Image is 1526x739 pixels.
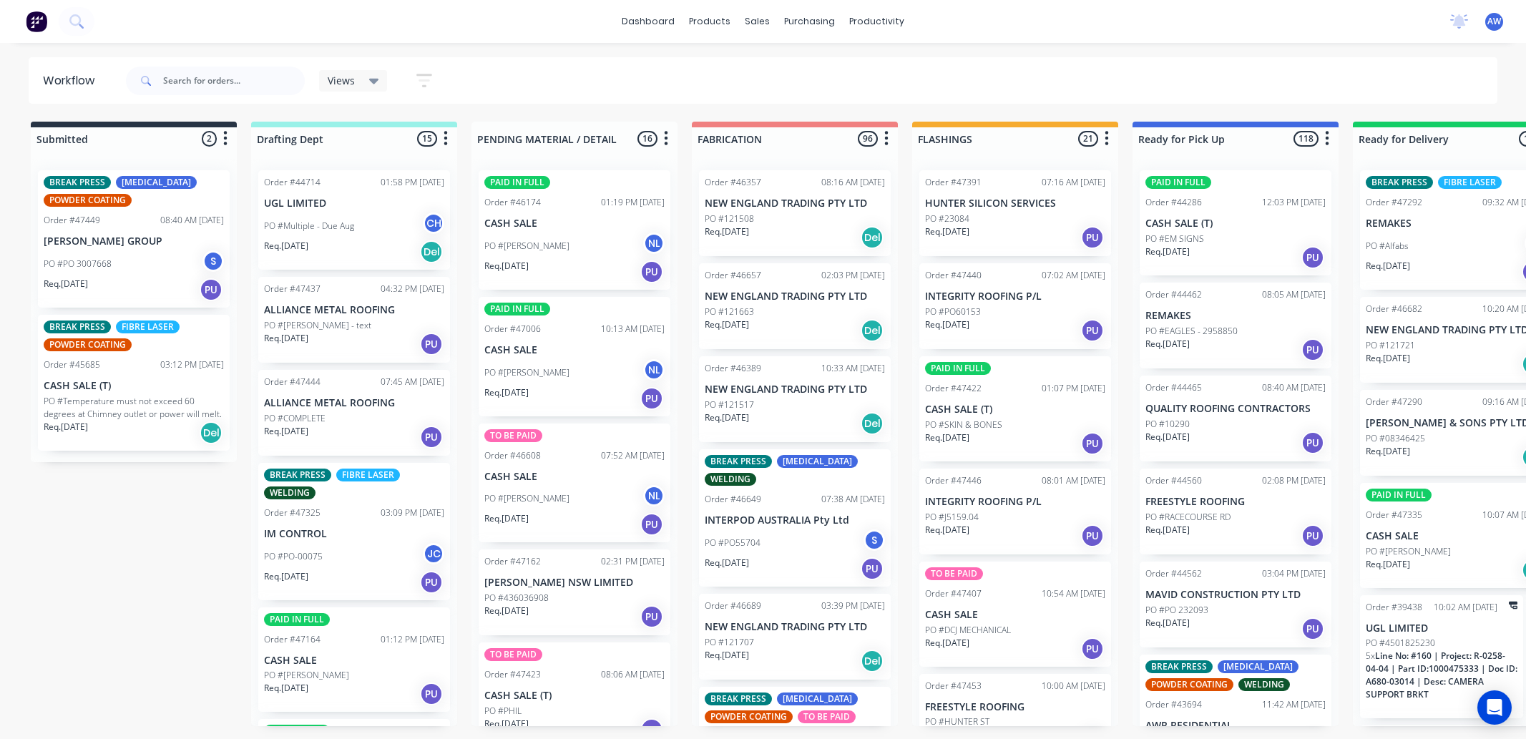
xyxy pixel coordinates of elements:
[1262,288,1326,301] div: 08:05 AM [DATE]
[1366,303,1422,315] div: Order #46682
[919,469,1111,554] div: Order #4744608:01 AM [DATE]INTEGRITY ROOFING P/LPO #J5159.04Req.[DATE]PU
[484,512,529,525] p: Req. [DATE]
[1140,283,1331,368] div: Order #4446208:05 AM [DATE]REMAKESPO #EAGLES - 2958850Req.[DATE]PU
[484,577,665,589] p: [PERSON_NAME] NSW LIMITED
[264,633,321,646] div: Order #47164
[682,11,738,32] div: products
[1140,170,1331,275] div: PAID IN FULLOrder #4428612:03 PM [DATE]CASH SALE (T)PO #EM SIGNSReq.[DATE]PU
[640,260,663,283] div: PU
[484,648,542,661] div: TO BE PAID
[1145,511,1231,524] p: PO #RACECOURSE RD
[925,609,1105,621] p: CASH SALE
[821,493,885,506] div: 07:38 AM [DATE]
[264,176,321,189] div: Order #44714
[919,562,1111,667] div: TO BE PAIDOrder #4740710:54 AM [DATE]CASH SALEPO #DCJ MECHANICALReq.[DATE]PU
[925,382,982,395] div: Order #47422
[925,419,1002,431] p: PO #SKIN & BONES
[1145,678,1233,691] div: POWDER COATING
[1366,650,1517,700] span: Line No: #160 | Project: R-0258-04-04 | Part ID:1000475333 | Doc ID: A680-03014 | Desc: CAMERA SU...
[200,278,222,301] div: PU
[1145,617,1190,630] p: Req. [DATE]
[705,493,761,506] div: Order #46649
[1145,338,1190,351] p: Req. [DATE]
[1042,382,1105,395] div: 01:07 PM [DATE]
[1145,245,1190,258] p: Req. [DATE]
[925,176,982,189] div: Order #47391
[1366,240,1409,253] p: PO #Alfabs
[38,170,230,308] div: BREAK PRESS[MEDICAL_DATA]POWDER COATINGOrder #4744908:40 AM [DATE][PERSON_NAME] GROUPPO #PO 30076...
[44,194,132,207] div: POWDER COATING
[643,233,665,254] div: NL
[264,332,308,345] p: Req. [DATE]
[705,197,885,210] p: NEW ENGLAND TRADING PTY LTD
[38,315,230,451] div: BREAK PRESSFIBRE LASERPOWDER COATINGOrder #4568503:12 PM [DATE]CASH SALE (T)PO #Temperature must ...
[861,226,884,249] div: Del
[705,305,754,318] p: PO #121663
[264,425,308,438] p: Req. [DATE]
[925,225,969,238] p: Req. [DATE]
[1262,196,1326,209] div: 12:03 PM [DATE]
[484,592,549,605] p: PO #436036908
[1366,352,1410,365] p: Req. [DATE]
[705,383,885,396] p: NEW ENGLAND TRADING PTY LTD
[484,668,541,681] div: Order #47423
[640,387,663,410] div: PU
[264,486,316,499] div: WELDING
[264,669,349,682] p: PO #[PERSON_NAME]
[1145,325,1238,338] p: PO #EAGLES - 2958850
[1487,15,1501,28] span: AW
[479,549,670,635] div: Order #4716202:31 PM [DATE][PERSON_NAME] NSW LIMITEDPO #436036908Req.[DATE]PU
[925,524,969,537] p: Req. [DATE]
[1262,698,1326,711] div: 11:42 AM [DATE]
[1140,376,1331,461] div: Order #4446508:40 AM [DATE]QUALITY ROOFING CONTRACTORSPO #10290Req.[DATE]PU
[640,513,663,536] div: PU
[705,692,772,705] div: BREAK PRESS
[919,170,1111,256] div: Order #4739107:16 AM [DATE]HUNTER SILICON SERVICESPO #23084Req.[DATE]PU
[264,725,330,738] div: PAID IN FULL
[1262,474,1326,487] div: 02:08 PM [DATE]
[484,429,542,442] div: TO BE PAID
[44,338,132,351] div: POWDER COATING
[821,599,885,612] div: 03:39 PM [DATE]
[705,455,772,468] div: BREAK PRESS
[264,304,444,316] p: ALLIANCE METAL ROOFING
[26,11,47,32] img: Factory
[798,710,856,723] div: TO BE PAID
[258,607,450,713] div: PAID IN FULLOrder #4716401:12 PM [DATE]CASH SALEPO #[PERSON_NAME]Req.[DATE]PU
[264,528,444,540] p: IM CONTROL
[699,594,891,680] div: Order #4668903:39 PM [DATE]NEW ENGLAND TRADING PTY LTDPO #121707Req.[DATE]Del
[264,570,308,583] p: Req. [DATE]
[381,376,444,388] div: 07:45 AM [DATE]
[44,176,111,189] div: BREAK PRESS
[264,240,308,253] p: Req. [DATE]
[420,333,443,356] div: PU
[1360,595,1523,719] div: Order #3943810:02 AM [DATE]UGL LIMITEDPO #45018252305xLine No: #160 | Project: R-0258-04-04 | Par...
[484,705,522,718] p: PO #PHIL
[699,170,891,256] div: Order #4635708:16 AM [DATE]NEW ENGLAND TRADING PTY LTDPO #121508Req.[DATE]Del
[1145,524,1190,537] p: Req. [DATE]
[1081,226,1104,249] div: PU
[484,366,569,379] p: PO #[PERSON_NAME]
[601,196,665,209] div: 01:19 PM [DATE]
[1301,524,1324,547] div: PU
[1145,604,1208,617] p: PO #PO 232093
[1366,545,1451,558] p: PO #[PERSON_NAME]
[1042,587,1105,600] div: 10:54 AM [DATE]
[1145,196,1202,209] div: Order #44286
[1145,176,1211,189] div: PAID IN FULL
[1145,720,1326,732] p: AWR RESIDENTIAL
[1145,496,1326,508] p: FREESTYLE ROOFING
[264,550,323,563] p: PO #PO-00075
[43,72,102,89] div: Workflow
[864,529,885,551] div: S
[925,511,979,524] p: PO #J5159.04
[705,225,749,238] p: Req. [DATE]
[643,485,665,506] div: NL
[484,260,529,273] p: Req. [DATE]
[705,362,761,375] div: Order #46389
[1145,288,1202,301] div: Order #44462
[163,67,305,95] input: Search for orders...
[925,474,982,487] div: Order #47446
[1366,622,1517,635] p: UGL LIMITED
[821,362,885,375] div: 10:33 AM [DATE]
